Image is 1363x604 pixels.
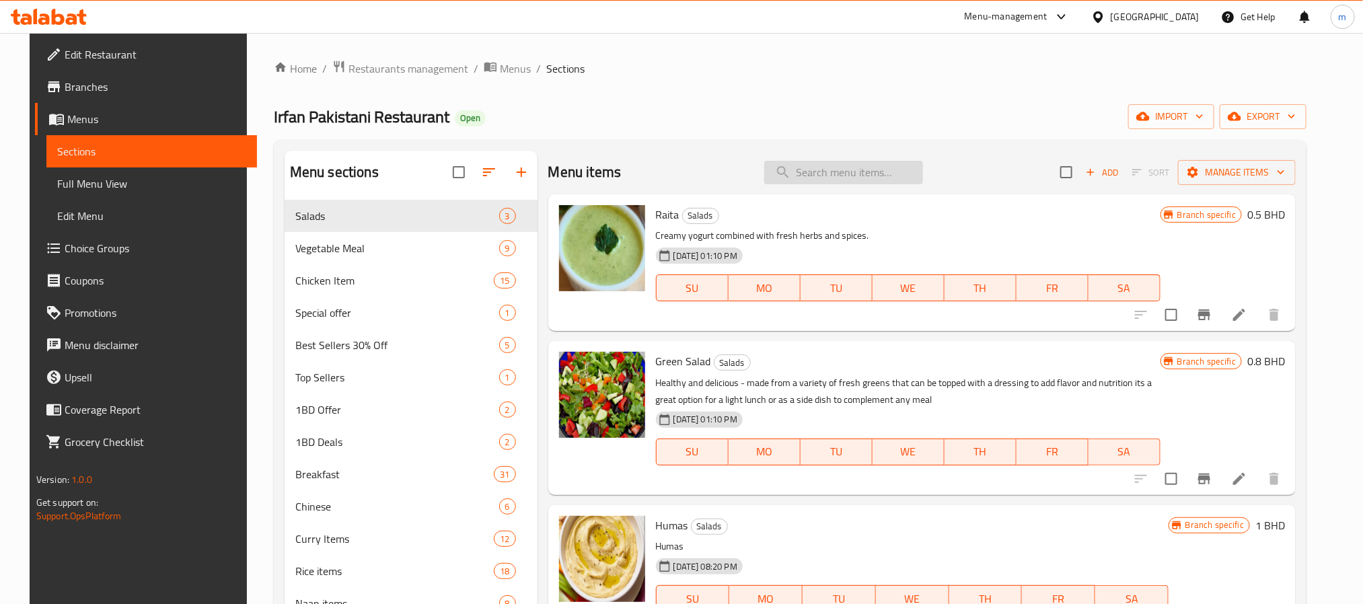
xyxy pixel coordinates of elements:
[546,61,585,77] span: Sections
[285,264,538,297] div: Chicken Item15
[274,102,449,132] span: Irfan Pakistani Restaurant
[499,208,516,224] div: items
[499,402,516,418] div: items
[65,305,246,321] span: Promotions
[1080,162,1123,183] span: Add item
[295,498,499,515] div: Chinese
[473,156,505,188] span: Sort sections
[945,439,1017,465] button: TH
[668,250,743,262] span: [DATE] 01:10 PM
[46,135,257,167] a: Sections
[662,278,723,298] span: SU
[35,361,257,393] a: Upsell
[36,471,69,488] span: Version:
[734,278,795,298] span: MO
[734,442,795,461] span: MO
[285,490,538,523] div: Chinese6
[285,458,538,490] div: Breakfast31
[656,274,729,301] button: SU
[455,112,486,124] span: Open
[559,205,645,291] img: Raita
[65,79,246,95] span: Branches
[1231,471,1247,487] a: Edit menu item
[322,61,327,77] li: /
[295,272,494,289] span: Chicken Item
[1180,519,1249,531] span: Branch specific
[285,329,538,361] div: Best Sellers 30% Off5
[35,297,257,329] a: Promotions
[494,531,515,547] div: items
[494,272,515,289] div: items
[873,274,945,301] button: WE
[1178,160,1296,185] button: Manage items
[764,161,923,184] input: search
[1084,165,1120,180] span: Add
[1247,205,1285,224] h6: 0.5 BHD
[295,402,499,418] div: 1BD Offer
[945,274,1017,301] button: TH
[499,369,516,385] div: items
[65,337,246,353] span: Menu disclaimer
[1255,516,1285,535] h6: 1 BHD
[295,369,499,385] span: Top Sellers
[494,565,515,578] span: 18
[1017,439,1089,465] button: FR
[46,200,257,232] a: Edit Menu
[295,337,499,353] span: Best Sellers 30% Off
[57,176,246,192] span: Full Menu View
[950,278,1011,298] span: TH
[1231,307,1247,323] a: Edit menu item
[500,339,515,352] span: 5
[656,515,688,535] span: Humas
[1157,301,1185,329] span: Select to update
[1258,463,1290,495] button: delete
[65,46,246,63] span: Edit Restaurant
[35,426,257,458] a: Grocery Checklist
[35,71,257,103] a: Branches
[295,305,499,321] div: Special offer
[878,278,939,298] span: WE
[295,466,494,482] span: Breakfast
[500,242,515,255] span: 9
[500,210,515,223] span: 3
[274,60,1306,77] nav: breadcrumb
[1339,9,1347,24] span: m
[1188,463,1220,495] button: Branch-specific-item
[505,156,538,188] button: Add section
[1094,442,1155,461] span: SA
[295,531,494,547] div: Curry Items
[285,232,538,264] div: Vegetable Meal9
[484,60,531,77] a: Menus
[682,208,719,224] div: Salads
[35,38,257,71] a: Edit Restaurant
[500,404,515,416] span: 2
[295,563,494,579] span: Rice items
[46,167,257,200] a: Full Menu View
[455,110,486,126] div: Open
[1111,9,1200,24] div: [GEOGRAPHIC_DATA]
[1017,274,1089,301] button: FR
[500,371,515,384] span: 1
[35,264,257,297] a: Coupons
[668,413,743,426] span: [DATE] 01:10 PM
[1230,108,1296,125] span: export
[494,468,515,481] span: 31
[806,442,867,461] span: TU
[499,240,516,256] div: items
[295,208,499,224] span: Salads
[35,329,257,361] a: Menu disclaimer
[499,337,516,353] div: items
[500,61,531,77] span: Menus
[445,158,473,186] span: Select all sections
[494,563,515,579] div: items
[57,208,246,224] span: Edit Menu
[965,9,1047,25] div: Menu-management
[295,434,499,450] div: 1BD Deals
[1123,162,1178,183] span: Select section first
[500,500,515,513] span: 6
[683,208,719,223] span: Salads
